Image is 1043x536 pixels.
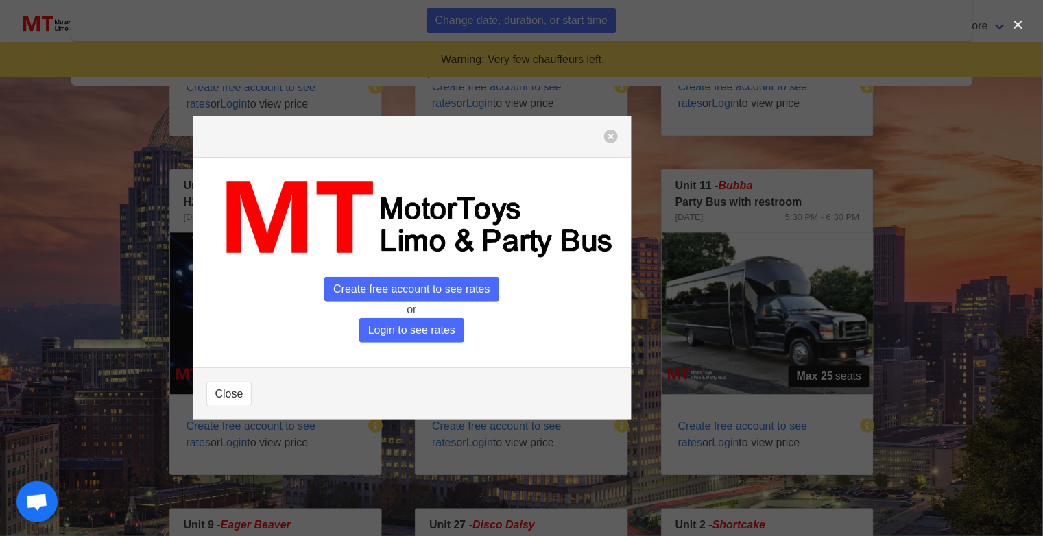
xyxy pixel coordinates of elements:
[206,382,252,406] button: Close
[16,481,58,522] div: Open chat
[359,318,464,343] span: Login to see rates
[215,386,243,402] span: Close
[324,277,499,302] span: Create free account to see rates
[206,171,618,265] img: MT_logo_name.png
[206,302,618,318] p: or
